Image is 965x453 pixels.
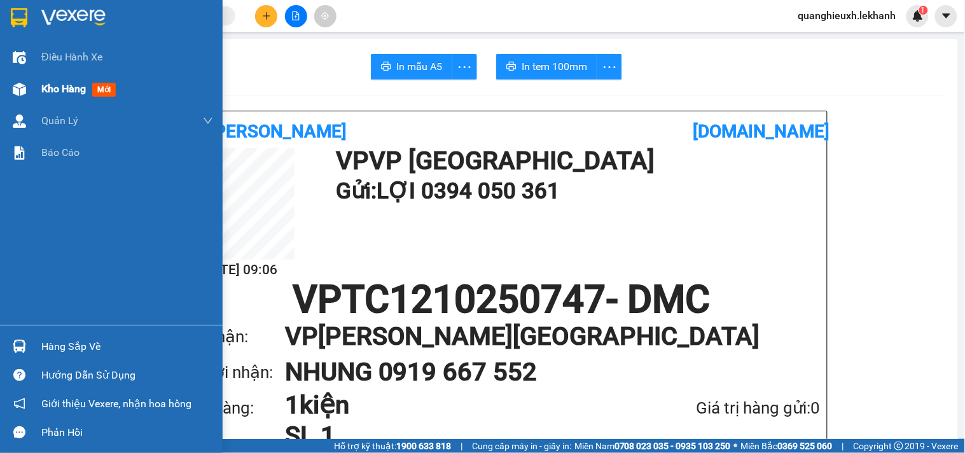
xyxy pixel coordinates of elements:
[574,439,731,453] span: Miền Nam
[13,340,26,353] img: warehouse-icon
[13,426,25,438] span: message
[285,319,795,354] h1: VP [PERSON_NAME][GEOGRAPHIC_DATA]
[597,59,621,75] span: more
[183,359,285,386] div: Người nhận:
[371,54,452,80] button: printerIn mẫu A5
[11,12,31,25] span: Gửi:
[183,281,821,319] h1: VPTC1210250747 - DMC
[461,439,462,453] span: |
[285,421,629,451] h1: SL 1
[11,41,140,57] div: LỢI
[149,11,179,24] span: Nhận:
[788,8,906,24] span: quanghieuxh.lekhanh
[285,354,795,390] h1: NHUNG 0919 667 552
[183,395,285,421] div: Tên hàng:
[452,54,477,80] button: more
[41,83,86,95] span: Kho hàng
[842,439,844,453] span: |
[262,11,271,20] span: plus
[741,439,833,453] span: Miền Bắc
[183,324,285,350] div: VP nhận:
[396,59,442,74] span: In mẫu A5
[921,6,926,15] span: 1
[919,6,928,15] sup: 1
[41,423,213,442] div: Phản hồi
[13,146,26,160] img: solution-icon
[734,443,738,449] span: ⚪️
[452,59,476,75] span: more
[13,398,25,410] span: notification
[149,70,278,88] div: 0919667552
[41,396,191,412] span: Giới thiệu Vexere, nhận hoa hồng
[11,8,27,27] img: logo-vxr
[203,116,213,126] span: down
[894,442,903,450] span: copyright
[285,5,307,27] button: file-add
[41,366,213,385] div: Hướng dẫn sử dụng
[321,11,330,20] span: aim
[41,144,80,160] span: Báo cáo
[336,174,814,209] h1: Gửi: LỢI 0394 050 361
[336,148,814,174] h1: VP VP [GEOGRAPHIC_DATA]
[92,83,116,97] span: mới
[13,83,26,96] img: warehouse-icon
[210,121,347,142] b: [PERSON_NAME]
[496,54,597,80] button: printerIn tem 100mm
[506,61,517,73] span: printer
[149,55,278,70] div: NHUNG
[935,5,957,27] button: caret-down
[41,49,103,65] span: Điều hành xe
[291,11,300,20] span: file-add
[396,441,451,451] strong: 1900 633 818
[13,51,26,64] img: warehouse-icon
[11,57,140,74] div: 0394050361
[912,10,924,22] img: icon-new-feature
[597,54,622,80] button: more
[255,5,277,27] button: plus
[13,369,25,381] span: question-circle
[614,441,731,451] strong: 0708 023 035 - 0935 103 250
[941,10,952,22] span: caret-down
[778,441,833,451] strong: 0369 525 060
[13,115,26,128] img: warehouse-icon
[149,11,278,55] div: [PERSON_NAME][GEOGRAPHIC_DATA]
[41,337,213,356] div: Hàng sắp về
[472,439,571,453] span: Cung cấp máy in - giấy in:
[381,61,391,73] span: printer
[41,113,78,129] span: Quản Lý
[629,395,821,421] div: Giá trị hàng gửi: 0
[183,260,295,281] h2: [DATE] 09:06
[11,11,140,41] div: VP [GEOGRAPHIC_DATA]
[285,390,629,421] h1: 1kiện
[314,5,337,27] button: aim
[522,59,587,74] span: In tem 100mm
[693,121,830,142] b: [DOMAIN_NAME]
[334,439,451,453] span: Hỗ trợ kỹ thuật:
